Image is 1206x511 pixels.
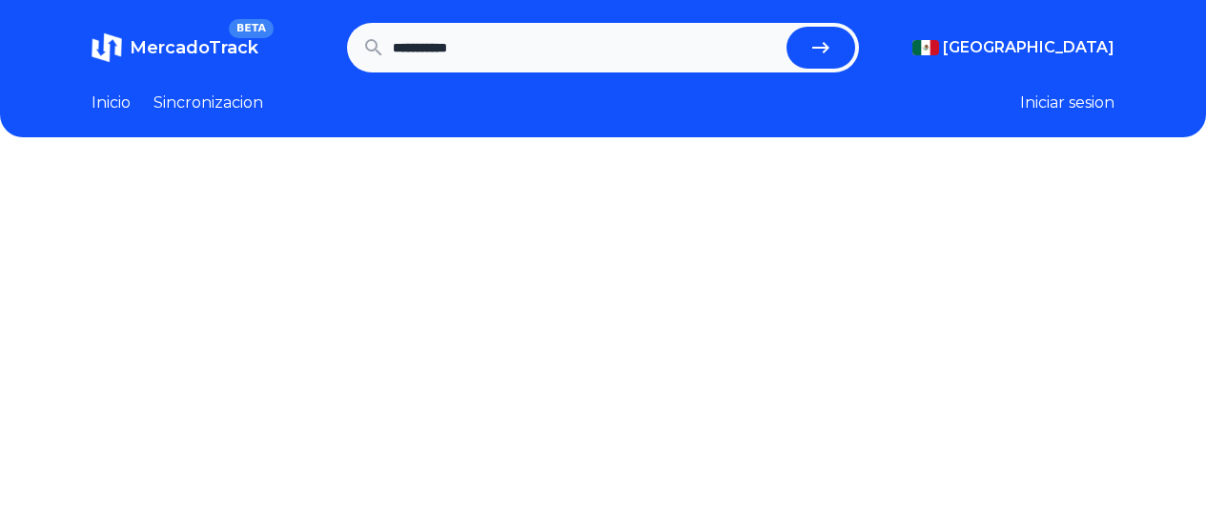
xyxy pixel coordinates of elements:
span: MercadoTrack [130,37,258,58]
img: Mexico [912,40,939,55]
button: [GEOGRAPHIC_DATA] [912,36,1114,59]
a: MercadoTrackBETA [92,32,258,63]
span: [GEOGRAPHIC_DATA] [943,36,1114,59]
button: Iniciar sesion [1020,92,1114,114]
a: Sincronizacion [153,92,263,114]
span: BETA [229,19,274,38]
img: MercadoTrack [92,32,122,63]
a: Inicio [92,92,131,114]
